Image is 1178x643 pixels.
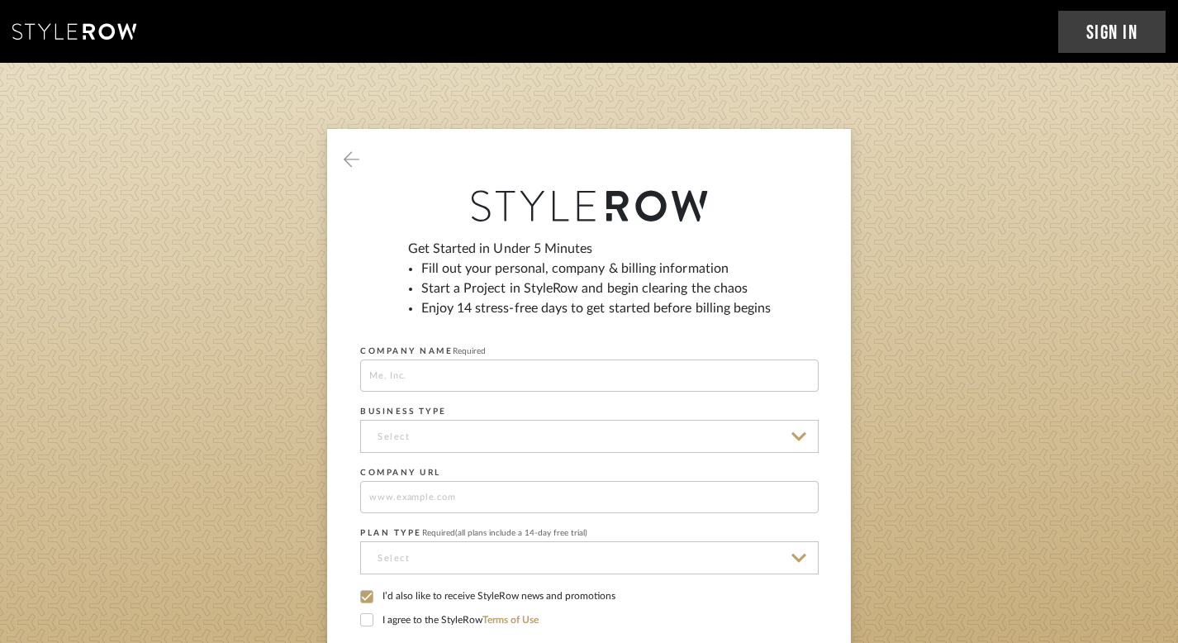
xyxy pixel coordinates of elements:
[360,590,819,605] label: I’d also like to receive StyleRow news and promotions
[360,407,447,417] label: BUSINESS TYPE
[482,615,539,625] a: Terms of Use
[360,360,819,392] input: Me, Inc.
[360,528,587,538] label: PLAN TYPE
[360,613,819,628] label: I agree to the StyleRow
[1058,11,1166,53] a: Sign In
[422,529,455,537] span: Required
[360,541,819,574] input: Select
[421,298,772,318] li: Enjoy 14 stress-free days to get started before billing begins
[360,468,441,478] label: COMPANY URL
[360,346,486,356] label: COMPANY NAME
[421,259,772,279] li: Fill out your personal, company & billing information
[455,529,587,537] span: (all plans include a 14-day free trial)
[360,420,819,453] input: Select
[421,279,772,298] li: Start a Project in StyleRow and begin clearing the chaos
[360,481,819,513] input: www.example.com
[453,347,486,355] span: Required
[408,239,772,331] div: Get Started in Under 5 Minutes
